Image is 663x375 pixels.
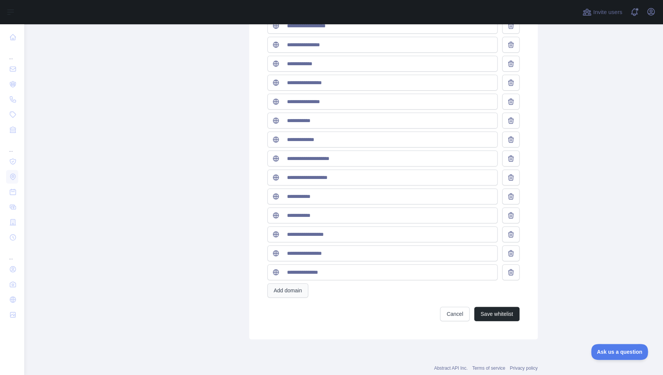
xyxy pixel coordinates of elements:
button: Cancel [440,307,470,321]
a: Terms of service [472,366,505,371]
button: Save whitelist [474,307,519,321]
button: Invite users [581,6,624,18]
div: ... [6,138,18,153]
a: Privacy policy [510,366,537,371]
span: Invite users [593,8,622,17]
button: Add domain [267,283,309,298]
a: Abstract API Inc. [434,366,468,371]
div: ... [6,246,18,261]
iframe: Toggle Customer Support [591,344,648,360]
div: ... [6,46,18,61]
